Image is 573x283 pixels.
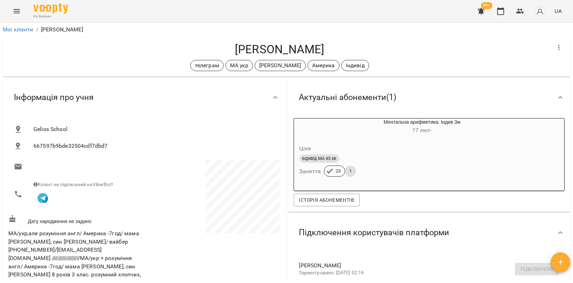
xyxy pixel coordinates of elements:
[341,60,369,71] div: Індивід
[294,194,360,206] button: Історія абонементів
[14,92,94,103] span: Інформація про учня
[299,227,449,238] span: Підключення користувачів платформи
[332,168,345,174] span: 23
[300,144,311,153] h6: Ціна
[8,3,25,20] button: Menu
[33,14,68,19] span: For Business
[3,79,285,115] div: Інформація про учня
[33,3,68,14] img: Voopty Logo
[327,118,517,135] div: Ментальна арифметика: Індив 3м
[299,196,354,204] span: Історія абонементів
[3,25,570,34] nav: breadcrumb
[535,6,545,16] img: avatar_s.png
[299,261,548,270] span: [PERSON_NAME]
[8,42,551,56] h4: [PERSON_NAME]
[33,182,113,187] span: Клієнт не підписаний на ViberBot!
[345,168,356,174] span: 1
[294,118,327,135] div: Ментальна арифметика: Індив 3м
[294,118,517,185] button: Ментальна арифметика: Індив 3м17 лют- Цінаіндивід МА 45 хвЗаняття231
[552,5,565,17] button: UA
[308,60,340,71] div: Америка
[255,60,306,71] div: [PERSON_NAME]
[346,61,365,70] p: Індивід
[33,188,52,207] button: Клієнт підписаний на VooptyBot
[195,61,219,70] p: телеграм
[41,25,83,34] p: [PERSON_NAME]
[288,215,571,251] div: Підключення користувачів платформи
[555,7,562,15] span: UA
[299,269,548,276] p: Зареєстровано: [DATE] 02:16
[312,61,335,70] p: Америка
[299,92,397,103] span: Актуальні абонементи ( 1 )
[225,60,253,71] div: МА укр
[259,61,301,70] p: [PERSON_NAME]
[300,155,339,162] span: індивід МА 45 хв
[33,142,274,150] span: 667597b9bde32504cdf7dbd7
[481,2,493,9] span: 99+
[190,60,224,71] div: телеграм
[33,125,274,133] span: Gelios School
[300,167,321,176] h6: Заняття
[3,26,33,33] a: Мої клієнти
[288,79,571,115] div: Актуальні абонементи(1)
[36,25,38,34] li: /
[412,127,432,133] span: 17 лют -
[230,61,248,70] p: МА укр
[7,213,144,226] div: Дату народження не задано
[38,193,48,204] img: Telegram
